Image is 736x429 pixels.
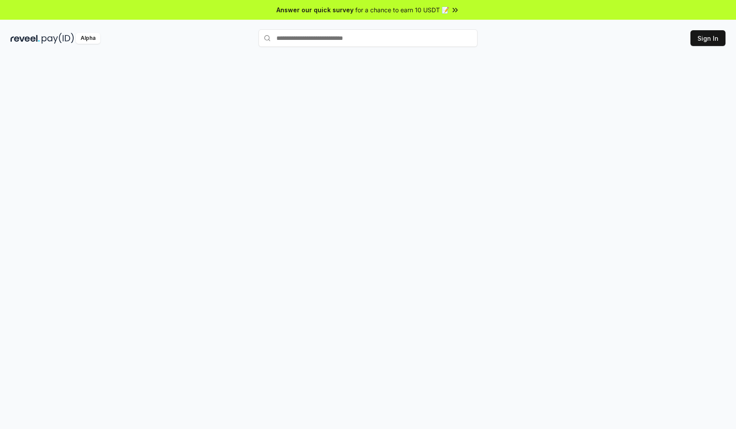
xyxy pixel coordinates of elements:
[76,33,100,44] div: Alpha
[42,33,74,44] img: pay_id
[690,30,725,46] button: Sign In
[11,33,40,44] img: reveel_dark
[276,5,354,14] span: Answer our quick survey
[355,5,449,14] span: for a chance to earn 10 USDT 📝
